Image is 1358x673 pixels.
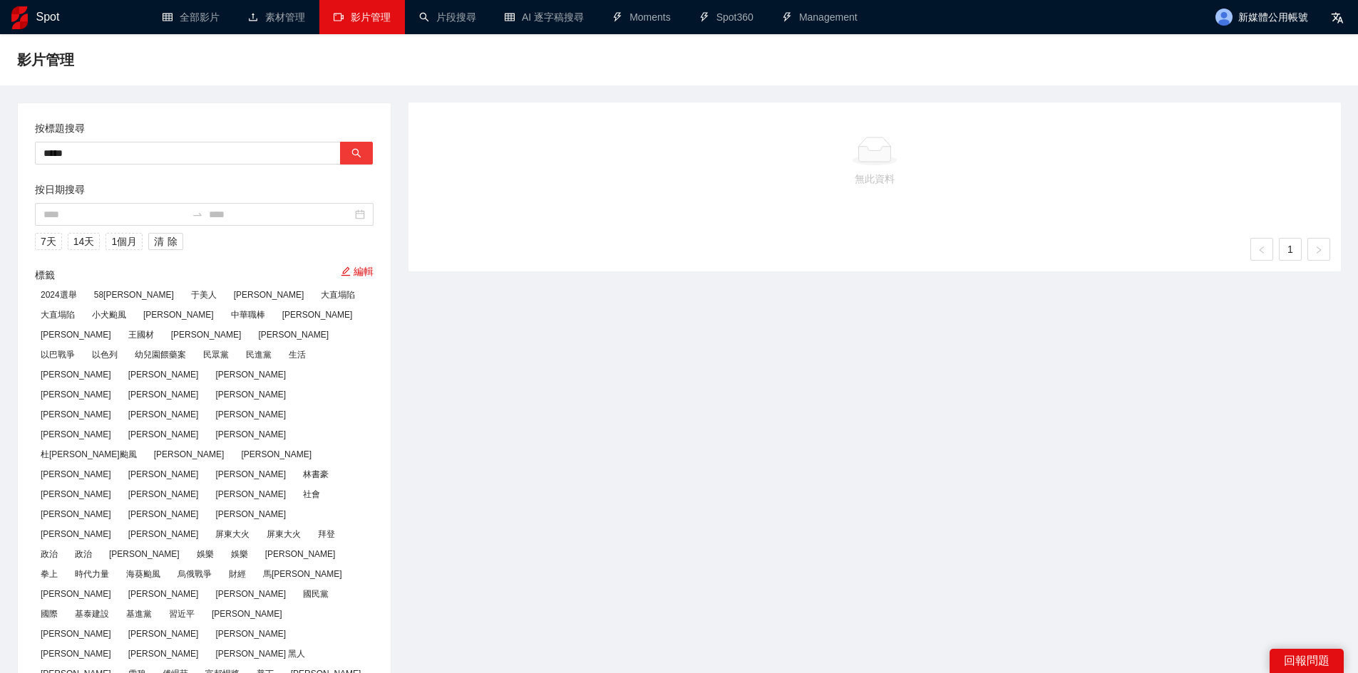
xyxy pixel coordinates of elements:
[225,307,271,323] span: 中華職棒
[35,526,117,542] span: [PERSON_NAME]
[35,447,143,462] span: 杜[PERSON_NAME]颱風
[206,606,288,622] span: [PERSON_NAME]
[165,327,247,343] span: [PERSON_NAME]
[103,546,185,562] span: [PERSON_NAME]
[210,586,292,602] span: [PERSON_NAME]
[283,347,312,362] span: 生活
[11,6,28,29] img: logo
[341,266,351,276] span: edit
[35,646,117,662] span: [PERSON_NAME]
[612,11,671,23] a: thunderboltMoments
[35,287,83,303] span: 2024選舉
[210,387,292,402] span: [PERSON_NAME]
[123,407,205,422] span: [PERSON_NAME]
[240,347,277,362] span: 民進黨
[69,606,115,622] span: 基泰建設
[191,546,220,562] span: 娛樂
[35,367,117,382] span: [PERSON_NAME]
[123,586,205,602] span: [PERSON_NAME]
[129,347,192,362] span: 幼兒園餵藥案
[315,287,361,303] span: 大直塌陷
[138,307,220,323] span: [PERSON_NAME]
[197,347,235,362] span: 民眾黨
[123,367,205,382] span: [PERSON_NAME]
[210,646,311,662] span: [PERSON_NAME] 黑人
[297,586,334,602] span: 國民黨
[35,506,117,522] span: [PERSON_NAME]
[351,148,361,160] span: search
[73,234,85,249] span: 14
[35,566,63,582] span: 拳上
[123,327,160,343] span: 王國材
[259,546,341,562] span: [PERSON_NAME]
[172,566,217,582] span: 烏俄戰爭
[35,427,117,442] span: [PERSON_NAME]
[419,11,476,23] a: search片段搜尋
[505,11,584,23] a: tableAI 逐字稿搜尋
[35,307,81,323] span: 大直塌陷
[35,327,117,343] span: [PERSON_NAME]
[192,209,203,220] span: to
[1257,246,1266,254] span: left
[35,626,117,642] span: [PERSON_NAME]
[257,566,348,582] span: 馬[PERSON_NAME]
[148,447,230,462] span: [PERSON_NAME]
[163,11,220,23] a: table全部影片
[123,526,205,542] span: [PERSON_NAME]
[35,486,117,502] span: [PERSON_NAME]
[431,171,1319,187] div: 無此資料
[341,266,374,277] a: 編輯
[210,506,292,522] span: [PERSON_NAME]
[1270,649,1344,673] div: 回報問題
[1250,238,1273,261] button: left
[261,526,307,542] span: 屏東大火
[123,427,205,442] span: [PERSON_NAME]
[123,646,205,662] span: [PERSON_NAME]
[1215,9,1233,26] img: avatar
[88,287,180,303] span: 58[PERSON_NAME]
[35,546,63,562] span: 政治
[210,626,292,642] span: [PERSON_NAME]
[235,447,317,462] span: [PERSON_NAME]
[1250,238,1273,261] li: 上一頁
[35,182,85,197] label: 按日期搜尋
[1315,246,1323,254] span: right
[86,347,123,362] span: 以色列
[35,233,62,250] button: 7天
[120,566,166,582] span: 海葵颱風
[228,287,310,303] span: [PERSON_NAME]
[210,526,255,542] span: 屏東大火
[35,466,117,482] span: [PERSON_NAME]
[35,387,117,402] span: [PERSON_NAME]
[86,307,132,323] span: 小犬颱風
[123,466,205,482] span: [PERSON_NAME]
[35,586,117,602] span: [PERSON_NAME]
[248,11,305,23] a: upload素材管理
[312,526,341,542] span: 拜登
[163,606,200,622] span: 習近平
[297,466,334,482] span: 林書豪
[123,387,205,402] span: [PERSON_NAME]
[1307,238,1330,261] li: 下一頁
[210,466,292,482] span: [PERSON_NAME]
[123,626,205,642] span: [PERSON_NAME]
[17,48,74,71] span: 影片管理
[252,327,334,343] span: [PERSON_NAME]
[210,427,292,442] span: [PERSON_NAME]
[192,209,203,220] span: swap-right
[106,233,143,250] button: 1個月
[297,486,326,502] span: 社會
[123,486,205,502] span: [PERSON_NAME]
[340,142,373,165] button: search
[351,11,391,23] span: 影片管理
[148,233,183,250] button: 清除
[123,506,205,522] span: [PERSON_NAME]
[223,566,252,582] span: 財經
[69,566,115,582] span: 時代力量
[120,606,158,622] span: 基進黨
[1280,239,1301,260] a: 1
[225,546,254,562] span: 娛樂
[699,11,753,23] a: thunderboltSpot360
[1279,238,1302,261] li: 1
[68,233,101,250] button: 14天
